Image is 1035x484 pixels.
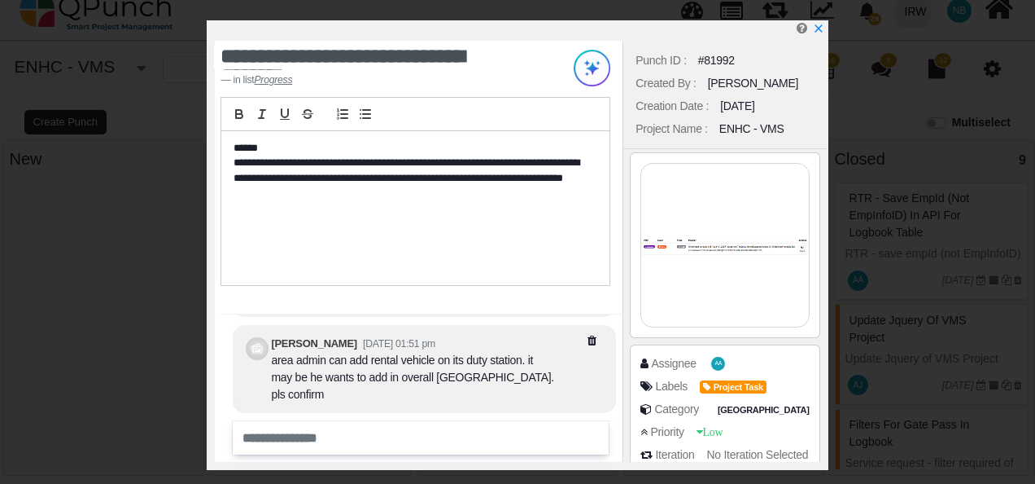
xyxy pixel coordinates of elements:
a: x [813,22,824,35]
span: Pakistan [714,403,814,417]
div: ENHC - VMS [719,121,784,138]
small: [DATE] 01:51 pm [363,338,435,350]
span: AA [715,361,723,367]
div: [PERSON_NAME] [708,75,799,92]
div: [DATE] [720,98,754,115]
div: Labels [655,378,688,395]
div: Punch ID : [635,52,687,69]
svg: x [813,23,824,34]
div: #81992 [698,52,735,69]
div: Assignee [651,355,696,372]
div: Priority [650,424,683,441]
cite: Source Title [254,74,292,86]
span: Low [697,426,723,438]
div: Project Name : [635,121,708,138]
div: Iteration [655,447,694,464]
div: Category [654,401,699,418]
span: Project Task [700,381,766,394]
span: Ahad Ahmed Taji [711,357,725,371]
img: Try writing with AI [574,50,610,86]
u: Progress [254,74,292,86]
b: [PERSON_NAME] [271,337,356,350]
span: <div><span class="badge badge-secondary" style="background-color: #FE9200"> <i class="fa fa-tag p... [700,378,766,395]
i: Edit Punch [797,22,807,34]
div: Creation Date : [635,98,709,115]
span: No Iteration Selected [707,448,809,461]
footer: in list [221,73,541,87]
div: area admin can add rental vehicle on its duty station. it may be he wants to add in overall [GEOG... [271,352,556,403]
div: Created By : [635,75,696,92]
